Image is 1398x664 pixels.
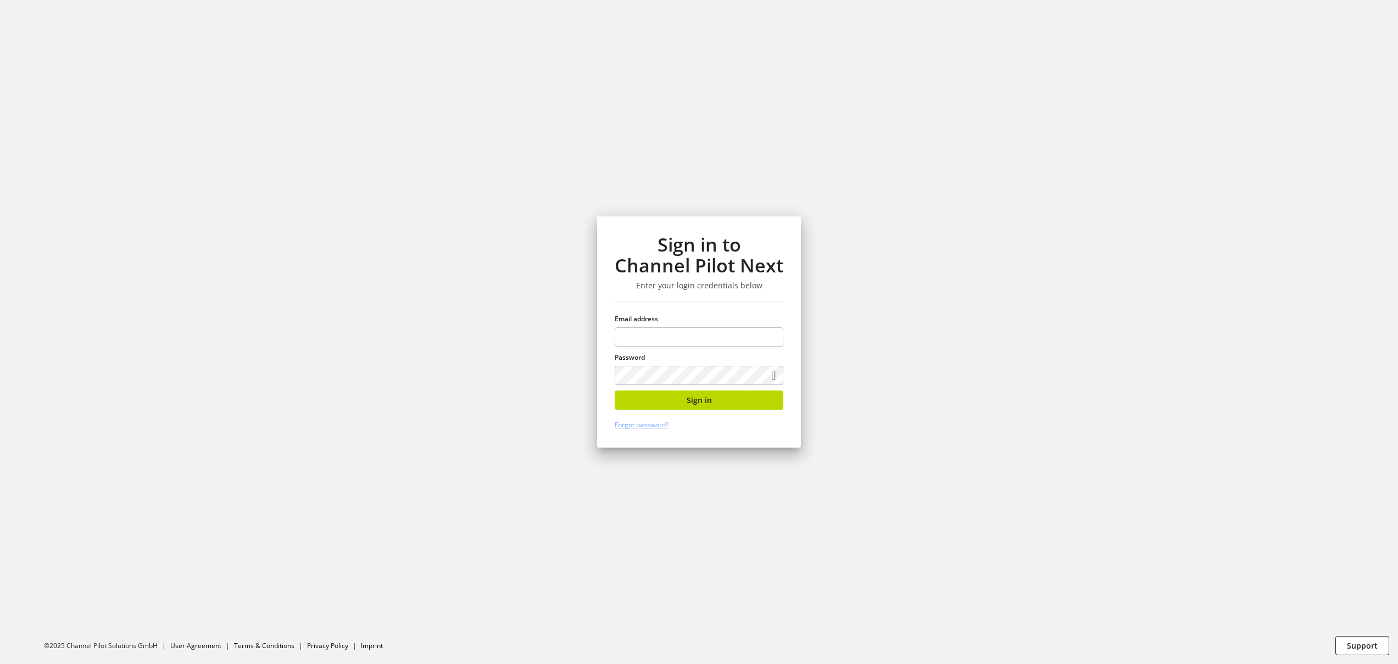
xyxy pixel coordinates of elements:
li: ©2025 Channel Pilot Solutions GmbH [44,641,170,651]
a: Terms & Conditions [234,641,294,650]
a: User Agreement [170,641,221,650]
button: Support [1335,636,1389,655]
a: Forgot password? [615,420,669,429]
h1: Sign in to Channel Pilot Next [615,234,783,276]
span: Support [1347,640,1378,651]
a: Imprint [361,641,383,650]
h3: Enter your login credentials below [615,281,783,291]
button: Sign in [615,390,783,410]
a: Privacy Policy [307,641,348,650]
span: Email address [615,314,658,323]
span: Sign in [687,394,712,406]
span: Password [615,353,645,362]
